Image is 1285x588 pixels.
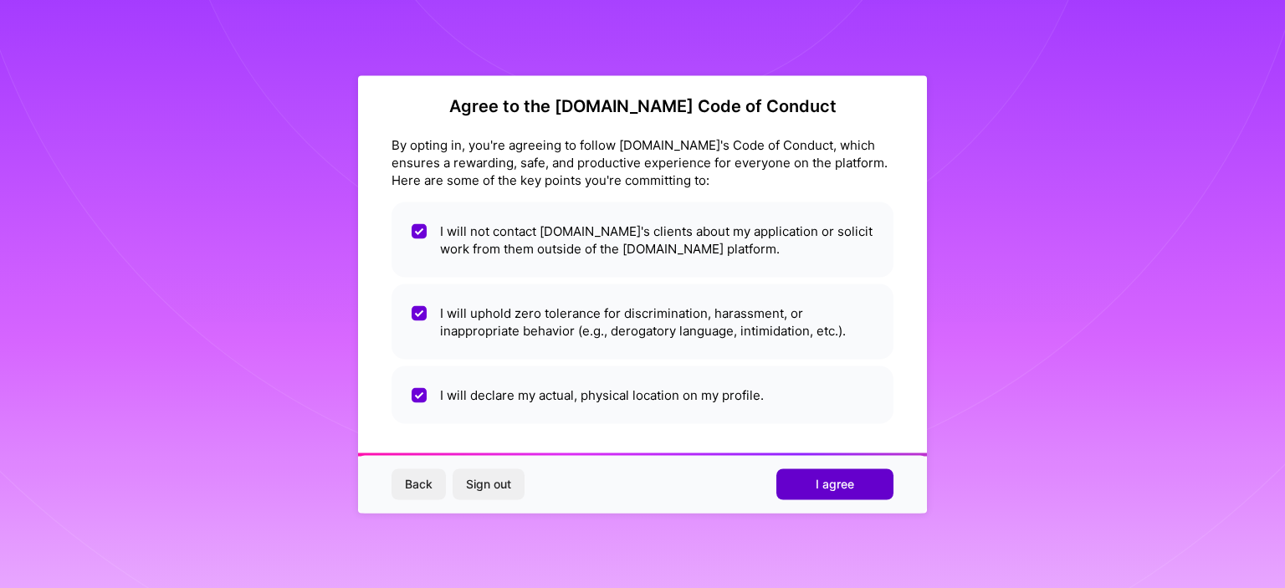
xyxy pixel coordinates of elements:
li: I will uphold zero tolerance for discrimination, harassment, or inappropriate behavior (e.g., der... [392,284,893,359]
div: By opting in, you're agreeing to follow [DOMAIN_NAME]'s Code of Conduct, which ensures a rewardin... [392,135,893,188]
span: I agree [816,476,854,493]
h2: Agree to the [DOMAIN_NAME] Code of Conduct [392,95,893,115]
span: Back [405,476,433,493]
button: Sign out [453,469,525,499]
button: Back [392,469,446,499]
li: I will declare my actual, physical location on my profile. [392,366,893,423]
span: Sign out [466,476,511,493]
li: I will not contact [DOMAIN_NAME]'s clients about my application or solicit work from them outside... [392,202,893,277]
button: I agree [776,469,893,499]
